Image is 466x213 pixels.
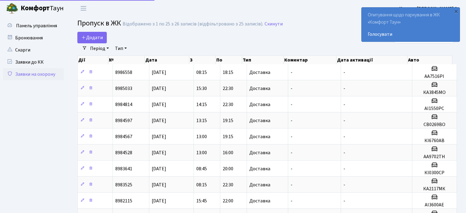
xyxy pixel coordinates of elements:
span: 08:45 [196,165,207,172]
h5: АІ1550РС [415,106,454,111]
span: [DATE] [152,165,166,172]
span: - [291,69,292,76]
span: Доставка [249,198,270,203]
a: Скинути [265,21,283,27]
span: 8982115 [115,198,132,204]
span: [DATE] [152,117,166,124]
span: - [343,198,345,204]
span: - [343,149,345,156]
span: 15:30 [196,85,207,92]
span: - [343,117,345,124]
span: [DATE] [152,181,166,188]
h5: АА9702ТН [415,154,454,160]
span: 8983525 [115,181,132,188]
span: - [343,85,345,92]
span: Доставка [249,70,270,75]
span: 15:45 [196,198,207,204]
span: [DATE] [152,85,166,92]
span: 8985033 [115,85,132,92]
a: Тип [113,43,129,54]
span: - [343,69,345,76]
span: Доставка [249,150,270,155]
a: Заявки до КК [3,56,64,68]
h5: AI3600AE [415,202,454,208]
span: 13:00 [196,149,207,156]
a: Додати [77,32,107,43]
span: Доставка [249,86,270,91]
a: Бронювання [3,32,64,44]
span: - [343,165,345,172]
span: 22:30 [223,101,233,108]
span: Таун [21,3,64,14]
span: Додати [81,34,103,41]
span: 18:15 [223,69,233,76]
span: - [291,149,292,156]
a: Заявки на охорону [3,68,64,80]
span: 08:15 [196,181,207,188]
th: Коментар [284,56,336,64]
span: 8983641 [115,165,132,172]
th: По [216,56,242,64]
span: 22:30 [223,181,233,188]
a: Цитрус [PERSON_NAME] А. [399,5,459,12]
span: Доставка [249,182,270,187]
span: 14:15 [196,101,207,108]
span: - [291,181,292,188]
th: Дата активації [336,56,408,64]
h5: АА7516РІ [415,74,454,79]
a: Голосувати [368,31,454,38]
div: Опитування щодо паркування в ЖК «Комфорт Таун» [362,8,460,42]
span: 8984814 [115,101,132,108]
span: - [291,198,292,204]
h5: КА2117МК [415,186,454,192]
span: - [343,133,345,140]
span: 16:00 [223,149,233,156]
th: № [108,56,145,64]
span: [DATE] [152,133,166,140]
h5: КА3845МО [415,90,454,95]
span: Доставка [249,134,270,139]
th: Дата [145,56,189,64]
span: 8984567 [115,133,132,140]
a: Скарги [3,44,64,56]
span: - [291,165,292,172]
span: Пропуск в ЖК [77,18,121,28]
span: - [291,133,292,140]
th: З [189,56,216,64]
span: 8984597 [115,117,132,124]
span: [DATE] [152,149,166,156]
h5: СВ0269ВО [415,122,454,128]
span: [DATE] [152,101,166,108]
span: 22:30 [223,85,233,92]
div: × [453,8,459,14]
th: Авто [407,56,452,64]
h5: КІ6760АВ [415,138,454,144]
th: Тип [242,56,283,64]
h5: КІ0300СР [415,170,454,176]
a: Панель управління [3,20,64,32]
span: 19:15 [223,117,233,124]
span: Панель управління [16,22,57,29]
span: 8986558 [115,69,132,76]
span: 22:00 [223,198,233,204]
span: - [291,101,292,108]
span: 8984528 [115,149,132,156]
span: - [291,117,292,124]
a: Період [88,43,111,54]
span: - [291,85,292,92]
span: - [343,181,345,188]
span: Доставка [249,166,270,171]
span: 19:15 [223,133,233,140]
span: [DATE] [152,198,166,204]
span: - [343,101,345,108]
span: 08:15 [196,69,207,76]
span: 13:00 [196,133,207,140]
span: Доставка [249,102,270,107]
span: 20:00 [223,165,233,172]
span: Доставка [249,118,270,123]
div: Відображено з 1 по 25 з 26 записів (відфільтровано з 25 записів). [123,21,263,27]
button: Переключити навігацію [76,3,91,13]
img: logo.png [6,2,18,15]
th: Дії [78,56,108,64]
